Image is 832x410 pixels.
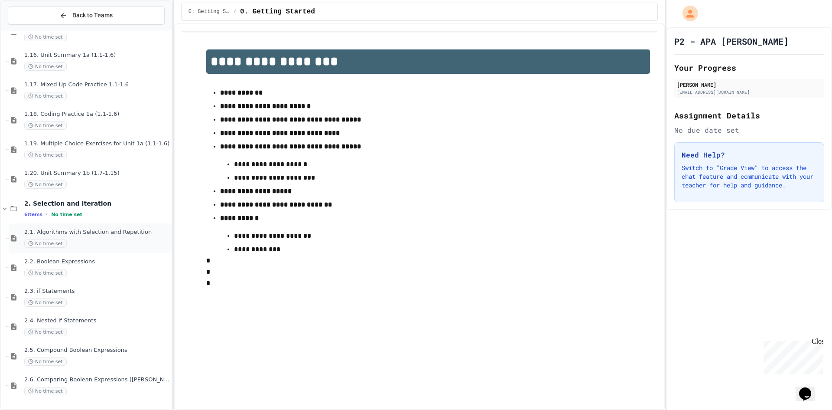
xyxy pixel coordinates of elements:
[24,33,67,41] span: No time set
[24,62,67,71] span: No time set
[24,170,170,177] span: 1.20. Unit Summary 1b (1.7-1.15)
[24,239,67,248] span: No time set
[188,8,230,15] span: 0: Getting Started
[674,125,824,135] div: No due date set
[24,121,67,130] span: No time set
[24,140,170,148] span: 1.19. Multiple Choice Exercises for Unit 1a (1.1-1.6)
[673,3,700,23] div: My Account
[24,298,67,307] span: No time set
[24,52,170,59] span: 1.16. Unit Summary 1a (1.1-1.6)
[24,81,170,89] span: 1.17. Mixed Up Code Practice 1.1-1.6
[677,89,822,95] div: [EMAIL_ADDRESS][DOMAIN_NAME]
[24,229,170,236] span: 2.1. Algorithms with Selection and Repetition
[72,11,113,20] span: Back to Teams
[24,288,170,295] span: 2.3. if Statements
[234,8,237,15] span: /
[674,35,789,47] h1: P2 - APA [PERSON_NAME]
[8,6,165,25] button: Back to Teams
[24,387,67,395] span: No time set
[796,375,823,401] iframe: chat widget
[674,62,824,74] h2: Your Progress
[24,111,170,118] span: 1.18. Coding Practice 1a (1.1-1.6)
[24,317,170,325] span: 2.4. Nested if Statements
[24,92,67,100] span: No time set
[24,376,170,384] span: 2.6. Comparing Boolean Expressions ([PERSON_NAME] Laws)
[682,150,817,160] h3: Need Help?
[46,211,48,218] span: •
[24,258,170,266] span: 2.2. Boolean Expressions
[24,269,67,277] span: No time set
[677,81,822,89] div: [PERSON_NAME]
[760,338,823,374] iframe: chat widget
[24,328,67,336] span: No time set
[24,200,170,207] span: 2. Selection and Iteration
[24,212,42,217] span: 6 items
[24,180,67,189] span: No time set
[24,347,170,354] span: 2.5. Compound Boolean Expressions
[51,212,82,217] span: No time set
[24,151,67,159] span: No time set
[24,358,67,366] span: No time set
[674,109,824,121] h2: Assignment Details
[682,164,817,190] p: Switch to "Grade View" to access the chat feature and communicate with your teacher for help and ...
[240,7,315,17] span: 0. Getting Started
[3,3,60,55] div: Chat with us now!Close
